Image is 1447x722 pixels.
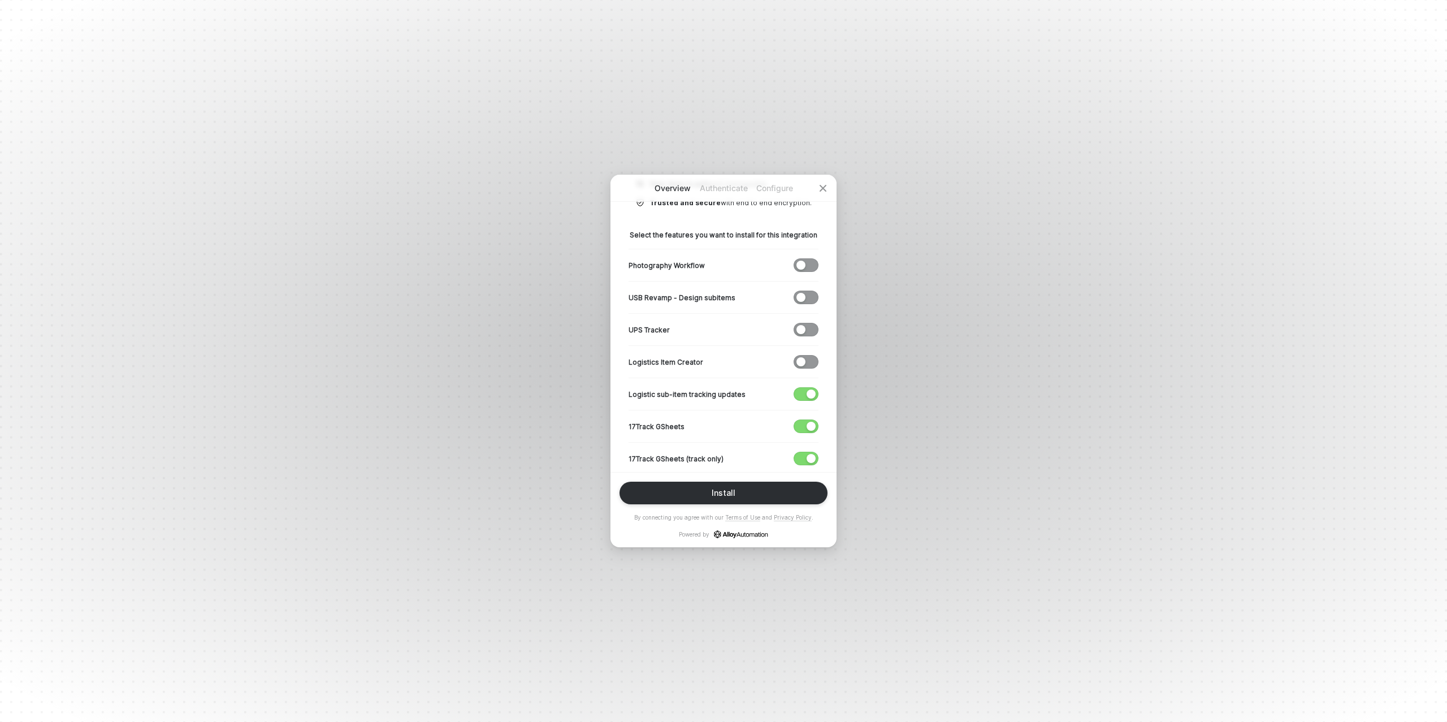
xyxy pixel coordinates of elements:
[649,198,721,207] b: Trusted and secure
[679,530,768,538] p: Powered by
[712,488,735,498] div: Install
[634,513,813,521] p: By connecting you agree with our and .
[774,514,812,521] a: Privacy Policy
[725,514,760,521] a: Terms of Use
[629,454,723,464] p: 17Track GSheets (track only)
[629,230,818,240] p: Select the features you want to install for this integration
[629,293,735,302] p: USB Revamp - Design subitems
[647,183,698,194] p: Overview
[619,482,828,504] button: Install
[649,198,812,207] p: with end to end encryption.
[698,183,749,194] p: Authenticate
[629,261,705,270] p: Photography Workflow
[629,422,684,431] p: 17Track GSheets
[714,530,768,538] a: icon-success
[818,184,828,193] span: icon-close
[629,325,670,335] p: UPS Tracker
[749,183,800,194] p: Configure
[629,390,746,399] p: Logistic sub-item tracking updates
[636,198,645,207] img: icon
[629,357,703,367] p: Logistics Item Creator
